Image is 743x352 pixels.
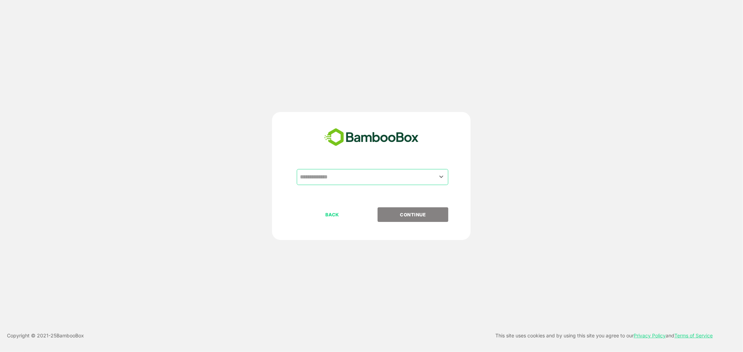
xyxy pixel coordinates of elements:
[495,331,713,340] p: This site uses cookies and by using this site you agree to our and
[297,211,367,218] p: BACK
[7,331,84,340] p: Copyright © 2021- 25 BambooBox
[378,211,448,218] p: CONTINUE
[436,172,446,182] button: Open
[297,207,367,222] button: BACK
[634,333,666,338] a: Privacy Policy
[378,207,448,222] button: CONTINUE
[674,333,713,338] a: Terms of Service
[320,126,423,149] img: bamboobox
